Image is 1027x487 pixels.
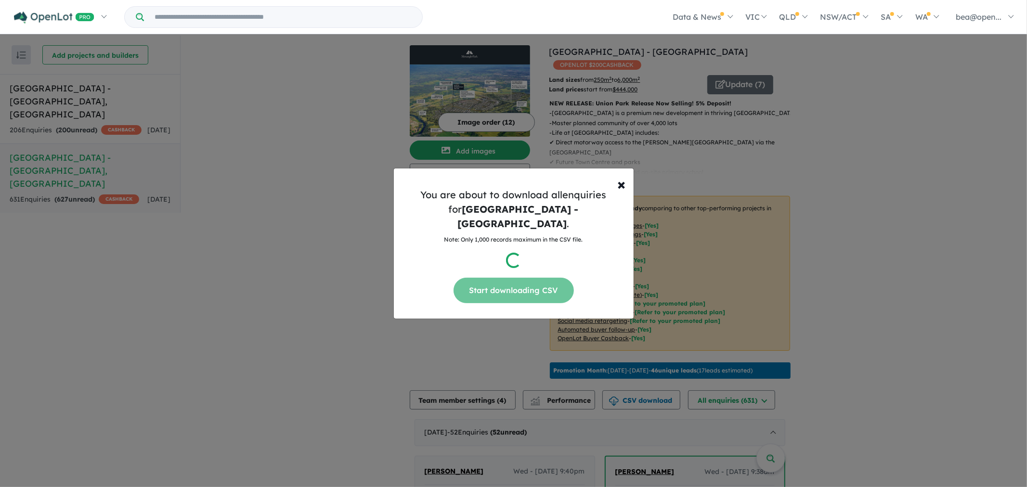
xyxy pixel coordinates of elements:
p: Note: Only 1,000 records maximum in the CSV file. [402,235,626,244]
strong: [GEOGRAPHIC_DATA] - [GEOGRAPHIC_DATA] [458,203,579,230]
input: Try estate name, suburb, builder or developer [146,7,420,27]
h5: You are about to download all enquiries for . [402,188,626,231]
img: Openlot PRO Logo White [14,12,94,24]
span: bea@open... [956,12,1001,22]
span: × [618,174,626,193]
